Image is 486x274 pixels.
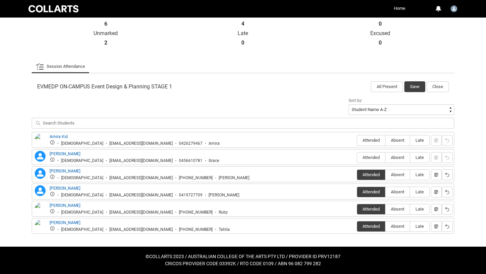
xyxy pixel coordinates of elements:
img: Tahlia Kendall [35,220,46,235]
span: Absent [385,155,410,160]
span: EVMEDP ON-CAMPUS Event Design & Planning STAGE 1 [37,83,172,90]
p: Unmarked [37,30,174,37]
div: [PHONE_NUMBER] [179,210,213,215]
div: [EMAIL_ADDRESS][DOMAIN_NAME] [109,227,173,232]
span: Attended [357,189,385,194]
div: [DEMOGRAPHIC_DATA] [61,175,103,181]
div: [PHONE_NUMBER] [179,175,213,181]
span: Absent [385,172,410,177]
a: [PERSON_NAME] [50,220,80,225]
span: Absent [385,207,410,212]
button: Reset [442,187,453,197]
div: [EMAIL_ADDRESS][DOMAIN_NAME] [109,141,173,146]
span: Late [410,224,429,229]
div: [DEMOGRAPHIC_DATA] [61,210,103,215]
div: [EMAIL_ADDRESS][DOMAIN_NAME] [109,175,173,181]
div: [EMAIL_ADDRESS][DOMAIN_NAME] [109,210,173,215]
a: Session Attendance [36,60,85,73]
a: Amira Kid [50,134,68,139]
a: [PERSON_NAME] [50,169,80,173]
strong: 0 [379,39,382,46]
span: Attended [357,138,385,143]
div: [EMAIL_ADDRESS][DOMAIN_NAME] [109,193,173,198]
button: Reset [442,152,453,163]
div: [PHONE_NUMBER] [179,227,213,232]
a: [PERSON_NAME] [50,152,80,156]
span: Absent [385,138,410,143]
div: [PERSON_NAME] [209,193,239,198]
a: [PERSON_NAME] [50,203,80,208]
span: Attended [357,172,385,177]
li: Session Attendance [32,60,89,73]
strong: 6 [104,21,107,27]
span: Attended [357,224,385,229]
a: [PERSON_NAME] [50,186,80,191]
lightning-icon: Juliette McKeown [35,168,46,179]
strong: 4 [241,21,244,27]
div: Tahlia [219,227,230,232]
span: Late [410,155,429,160]
strong: 0 [241,39,244,46]
span: Attended [357,207,385,212]
div: [DEMOGRAPHIC_DATA] [61,227,103,232]
p: Late [174,30,312,37]
div: 0419727709 [179,193,202,198]
span: Absent [385,189,410,194]
button: Reset [442,221,453,232]
div: [DEMOGRAPHIC_DATA] [61,158,103,163]
div: Grace [209,158,219,163]
span: Attended [357,155,385,160]
span: Absent [385,224,410,229]
button: Save [404,81,425,92]
span: Late [410,138,429,143]
button: Notes [431,187,442,197]
span: Sort by: [349,98,362,103]
button: Reset [442,135,453,146]
div: [DEMOGRAPHIC_DATA] [61,193,103,198]
strong: 0 [379,21,382,27]
input: Search Students [32,118,454,129]
p: Excused [312,30,449,37]
lightning-icon: Juliette Iemmolo [35,185,46,196]
img: Jarrad.Thessman [451,5,457,12]
img: Amira Kid [35,134,46,148]
strong: 2 [104,39,107,46]
button: Reset [442,204,453,215]
div: [PERSON_NAME] [219,175,249,181]
div: 0456610781 [179,158,202,163]
button: All Present [371,81,403,92]
div: [DEMOGRAPHIC_DATA] [61,141,103,146]
span: Late [410,189,429,194]
button: Notes [431,169,442,180]
div: [EMAIL_ADDRESS][DOMAIN_NAME] [109,158,173,163]
button: Close [427,81,449,92]
button: User Profile Jarrad.Thessman [449,3,459,13]
img: Ruby Hill [35,202,46,217]
div: Amira [209,141,220,146]
button: Reset [442,169,453,180]
span: Late [410,207,429,212]
span: Late [410,172,429,177]
div: Ruby [219,210,228,215]
button: Notes [431,221,442,232]
button: Notes [431,204,442,215]
a: Home [392,3,407,13]
div: 0426279467 [179,141,202,146]
lightning-icon: Grace Willis [35,151,46,162]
